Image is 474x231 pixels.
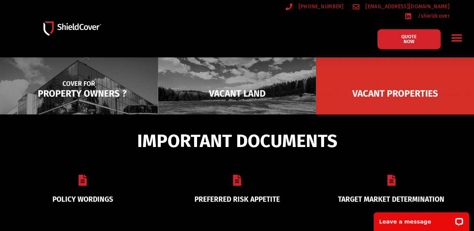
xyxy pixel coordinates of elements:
[395,34,423,44] span: QUOTE NOW
[194,195,280,204] a: PREFERRED RISK APPETITE
[377,29,441,49] a: QUOTE NOW
[369,207,474,231] iframe: LiveChat chat widget
[286,2,344,11] a: [PHONE_NUMBER]
[363,2,449,11] span: [EMAIL_ADDRESS][DOMAIN_NAME]
[52,195,113,204] a: POLICY WORDINGS
[43,21,101,36] img: Shield-Cover-Underwriting-Australia-logo-full
[353,2,450,11] a: [EMAIL_ADDRESS][DOMAIN_NAME]
[405,11,449,21] a: /shieldcover
[158,55,316,132] img: Vacant Land liability cover
[296,2,343,11] span: [PHONE_NUMBER]
[416,11,450,21] span: /shieldcover
[448,29,466,46] div: Menu Toggle
[137,134,337,148] span: IMPORTANT DOCUMENTS
[338,195,444,204] a: TARGET MARKET DETERMINATION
